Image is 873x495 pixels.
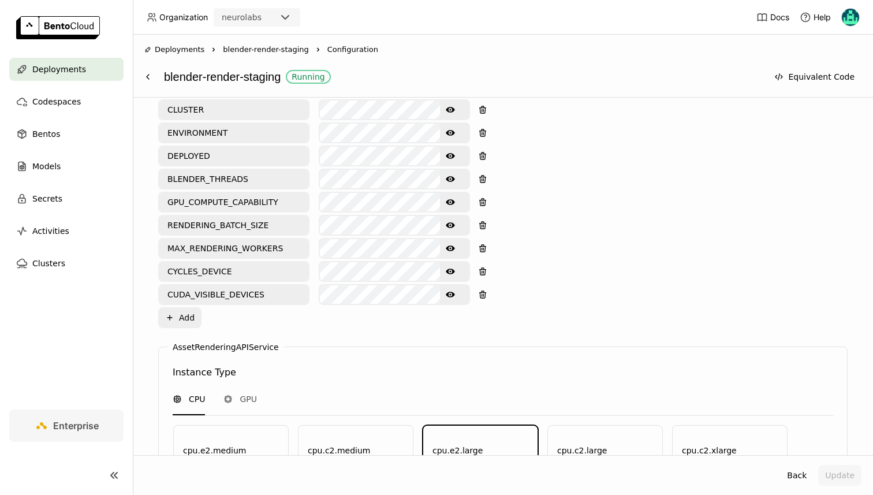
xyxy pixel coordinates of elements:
[446,290,455,299] svg: Show password text
[9,252,124,275] a: Clusters
[9,122,124,146] a: Bentos
[159,216,308,235] input: Key
[222,12,262,23] div: neurolabs
[440,216,461,235] button: Show password text
[682,444,737,457] div: cpu.c2.xlarge
[9,410,124,442] a: Enterprise
[557,444,607,457] div: cpu.c2.large
[9,155,124,178] a: Models
[9,58,124,81] a: Deployments
[159,147,308,165] input: Key
[32,256,65,270] span: Clusters
[263,12,264,24] input: Selected neurolabs.
[440,193,461,211] button: Show password text
[314,45,323,54] svg: Right
[446,128,455,137] svg: Show password text
[440,262,461,281] button: Show password text
[32,127,60,141] span: Bentos
[814,12,831,23] span: Help
[440,170,461,188] button: Show password text
[446,105,455,114] svg: Show password text
[159,12,208,23] span: Organization
[440,124,461,142] button: Show password text
[155,44,204,55] span: Deployments
[183,444,246,457] div: cpu.e2.medium
[173,366,236,379] div: Instance Type
[32,159,61,173] span: Models
[446,221,455,230] svg: Show password text
[9,219,124,243] a: Activities
[32,192,62,206] span: Secrets
[223,44,309,55] span: blender-render-staging
[440,239,461,258] button: Show password text
[32,95,81,109] span: Codespaces
[767,66,861,87] button: Equivalent Code
[159,124,308,142] input: Key
[440,101,461,119] button: Show password text
[800,12,831,23] div: Help
[159,193,308,211] input: Key
[158,307,202,328] button: Add
[9,90,124,113] a: Codespaces
[189,393,205,405] span: CPU
[770,12,789,23] span: Docs
[240,393,257,405] span: GPU
[144,44,204,55] div: Deployments
[446,267,455,276] svg: Show password text
[173,343,279,352] label: AssetRenderingAPIService
[159,101,308,119] input: Key
[9,187,124,210] a: Secrets
[165,313,174,322] svg: Plus
[440,285,461,304] button: Show password text
[159,285,308,304] input: Key
[32,62,86,76] span: Deployments
[432,444,483,457] div: cpu.e2.large
[842,9,859,26] img: Calin Cojocaru
[818,465,861,486] button: Update
[159,262,308,281] input: Key
[446,198,455,207] svg: Show password text
[446,174,455,184] svg: Show password text
[144,44,861,55] nav: Breadcrumbs navigation
[756,12,789,23] a: Docs
[159,170,308,188] input: Key
[32,224,69,238] span: Activities
[16,16,100,39] img: logo
[327,44,378,55] span: Configuration
[446,244,455,253] svg: Show password text
[164,66,762,88] div: blender-render-staging
[780,465,814,486] button: Back
[446,151,455,161] svg: Show password text
[308,444,371,457] div: cpu.c2.medium
[440,147,461,165] button: Show password text
[292,72,324,81] div: Running
[209,45,218,54] svg: Right
[159,239,308,258] input: Key
[53,420,99,431] span: Enterprise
